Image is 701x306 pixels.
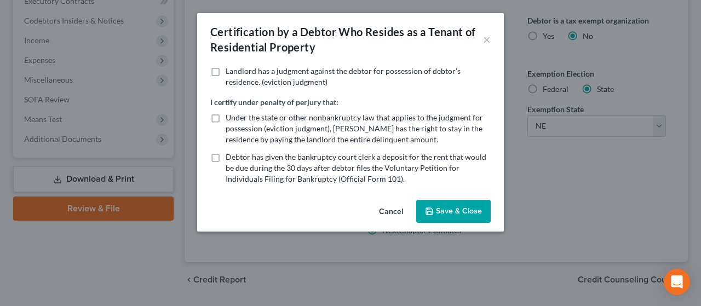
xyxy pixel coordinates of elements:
span: Debtor has given the bankruptcy court clerk a deposit for the rent that would be due during the 3... [226,152,486,183]
button: Cancel [370,201,412,223]
span: Landlord has a judgment against the debtor for possession of debtor’s residence. (eviction judgment) [226,66,461,86]
span: Under the state or other nonbankruptcy law that applies to the judgment for possession (eviction ... [226,113,483,144]
div: Open Intercom Messenger [664,269,690,295]
button: Save & Close [416,200,491,223]
label: I certify under penalty of perjury that: [210,96,338,108]
div: Certification by a Debtor Who Resides as a Tenant of Residential Property [210,24,483,55]
button: × [483,33,491,46]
